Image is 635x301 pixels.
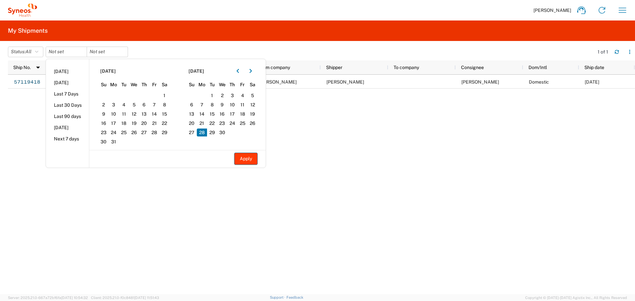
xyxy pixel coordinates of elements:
span: 27 [139,129,149,136]
span: 24 [109,129,119,136]
span: 24 [227,119,237,127]
span: 27 [187,129,197,136]
span: 11 [119,110,129,118]
span: Su [187,82,197,88]
span: 16 [99,119,109,127]
span: [DATE] 10:54:32 [61,296,88,300]
span: 16 [217,110,227,118]
span: Su [99,82,109,88]
span: 18 [237,110,248,118]
span: [PERSON_NAME] [533,7,571,13]
span: 4 [237,92,248,99]
span: 23 [99,129,109,136]
span: We [129,82,139,88]
span: 26 [129,129,139,136]
span: To company [394,65,419,70]
span: 29 [207,129,217,136]
span: Sa [159,82,170,88]
span: 30 [217,129,227,136]
span: 14 [197,110,207,118]
span: From company [259,65,290,70]
img: arrow-dropdown.svg [33,62,43,73]
span: 17 [227,110,237,118]
span: Copyright © [DATE]-[DATE] Agistix Inc., All Rights Reserved [525,295,627,301]
span: Ship No. [13,65,31,70]
h2: My Shipments [8,27,48,35]
li: Last 7 Days [46,88,89,99]
span: Tu [207,82,217,88]
span: 20 [139,119,149,127]
span: 20 [187,119,197,127]
input: Not set [46,47,87,57]
span: 14 [149,110,159,118]
span: 5 [129,101,139,109]
span: 30 [99,138,109,146]
span: Client: 2025.21.0-f0c8481 [91,296,159,300]
span: 7 [197,101,207,109]
span: 25 [237,119,248,127]
span: [DATE] [189,68,204,74]
span: 6 [139,101,149,109]
span: 15 [159,110,170,118]
li: [DATE] [46,77,89,88]
span: [DATE] [100,68,116,74]
a: Feedback [286,295,303,299]
span: Shipper [326,65,342,70]
span: 17 [109,119,119,127]
span: 1 [207,92,217,99]
span: Fr [149,82,159,88]
span: Ship date [584,65,604,70]
span: 25 [119,129,129,136]
span: 22 [207,119,217,127]
span: 4 [119,101,129,109]
span: 28 [149,129,159,136]
span: 1 [159,92,170,99]
span: 11 [237,101,248,109]
span: 7 [149,101,159,109]
span: Sa [247,82,258,88]
span: 9 [217,101,227,109]
a: 57119418 [14,77,41,87]
span: 15 [207,110,217,118]
span: Melissa Alegria [259,79,297,85]
span: 21 [197,119,207,127]
span: 9 [99,110,109,118]
span: 13 [187,110,197,118]
li: Next 7 days [46,133,89,144]
span: [DATE] 11:51:43 [134,296,159,300]
input: Not set [87,47,128,57]
span: 2 [217,92,227,99]
span: Mo [109,82,119,88]
span: 8 [159,101,170,109]
a: Support [270,295,286,299]
span: Mo [197,82,207,88]
span: 18 [119,119,129,127]
li: [DATE] [46,122,89,133]
span: Fr [237,82,248,88]
span: Server: 2025.21.0-667a72bf6fa [8,296,88,300]
span: Melissa Alegria [326,79,364,85]
span: Th [227,82,237,88]
span: 10/14/2025 [585,79,599,85]
span: 22 [159,119,170,127]
span: 2 [99,101,109,109]
span: 5 [247,92,258,99]
span: 10 [227,101,237,109]
li: [DATE] [46,66,89,77]
span: Th [139,82,149,88]
span: Dom/Intl [529,65,547,70]
span: 3 [227,92,237,99]
span: 23 [217,119,227,127]
span: 10 [109,110,119,118]
div: 1 of 1 [598,49,609,55]
span: All [25,49,31,54]
span: Domestic [529,79,549,85]
span: Consignee [461,65,484,70]
span: We [217,82,227,88]
button: Status:All [8,47,43,57]
span: 26 [247,119,258,127]
span: 31 [109,138,119,146]
button: Apply [234,153,258,165]
li: Last 90 days [46,111,89,122]
span: 21 [149,119,159,127]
